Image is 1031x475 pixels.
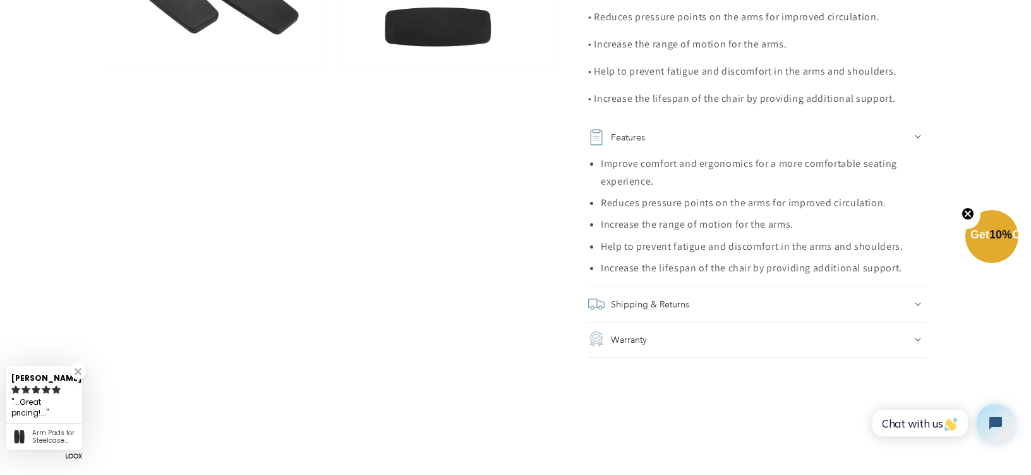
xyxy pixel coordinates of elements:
li: Improve comfort and ergonomics for a more comfortable seating experience. [601,155,926,190]
div: Get10%OffClose teaser [965,211,1018,264]
svg: rating icon full [42,385,51,394]
li: Reduces pressure points on the arms for improved circulation. [601,194,926,212]
svg: rating icon full [11,385,20,394]
summary: Warranty [588,322,926,357]
div: ...Great pricing!... [11,395,77,420]
p: • Increase the lifespan of the chair by providing additional support. [588,90,926,108]
p: • Increase the range of motion for the arms. [588,35,926,53]
svg: rating icon full [52,385,61,394]
svg: rating icon full [21,385,30,394]
h2: Features [611,128,645,146]
summary: Features [588,120,926,155]
li: Increase the range of motion for the arms. [601,216,926,233]
li: Help to prevent fatigue and discomfort in the arms and shoulders. [601,238,926,256]
div: [PERSON_NAME] [11,368,77,384]
h2: Shipping & Returns [611,295,689,313]
summary: Shipping & Returns [588,287,926,322]
div: Arm Pads for Steelcase Leap V2 chair- Pair [32,429,77,445]
p: • Reduces pressure points on the arms for improved circulation. [588,8,926,26]
iframe: Tidio Chat [859,393,1025,453]
svg: rating icon full [32,385,40,394]
span: Get Off [970,228,1028,241]
span: 10% [989,228,1012,241]
img: guarantee.png [588,331,605,347]
button: Close teaser [955,200,980,229]
li: Increase the lifespan of the chair by providing additional support. [601,259,926,277]
p: • Help to prevent fatigue and discomfort in the arms and shoulders. [588,63,926,80]
h2: Warranty [611,331,647,349]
